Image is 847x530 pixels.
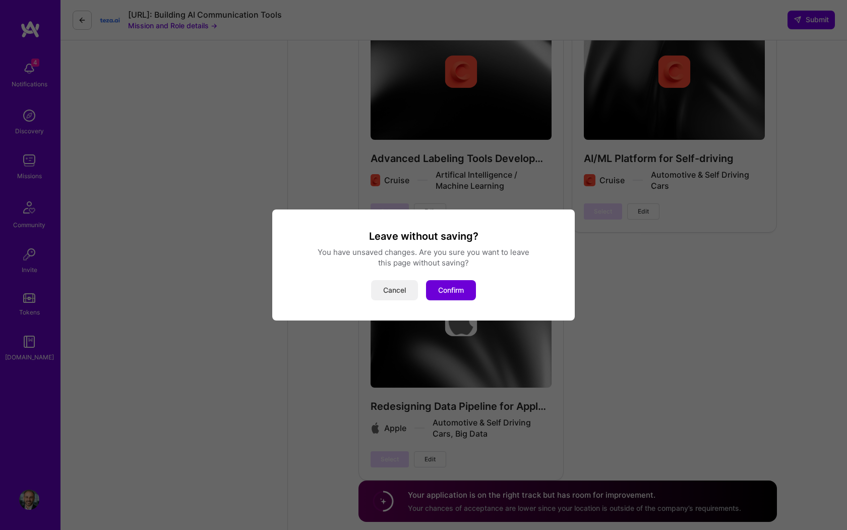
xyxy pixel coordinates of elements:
div: You have unsaved changes. Are you sure you want to leave [284,247,563,257]
h3: Leave without saving? [284,230,563,243]
button: Confirm [426,280,476,300]
div: modal [272,209,575,321]
div: this page without saving? [284,257,563,268]
button: Cancel [371,280,418,300]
